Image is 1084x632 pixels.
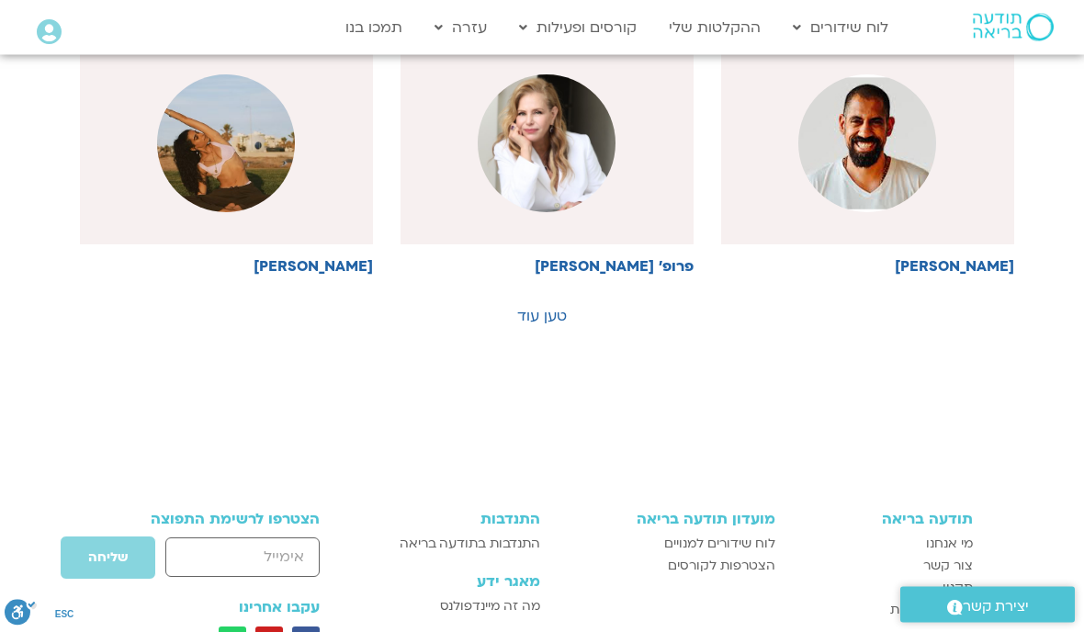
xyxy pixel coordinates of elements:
[794,600,974,622] a: הצהרת נגישות
[721,43,1014,276] a: [PERSON_NAME]
[60,536,156,581] button: שליחה
[784,10,898,45] a: לוח שידורים
[111,536,320,590] form: טופס חדש
[559,512,774,528] h3: מועדון תודעה בריאה
[794,534,974,556] a: מי אנחנו
[440,596,540,618] span: מה זה מיינדפולנס
[660,10,770,45] a: ההקלטות שלי
[370,574,540,591] h3: מאגר ידע
[370,512,540,528] h3: התנדבות
[111,600,320,616] h3: עקבו אחרינו
[559,556,774,578] a: הצטרפות לקורסים
[80,43,373,276] a: [PERSON_NAME]
[88,551,128,566] span: שליחה
[517,307,567,327] a: טען עוד
[926,534,973,556] span: מי אנחנו
[370,534,540,556] a: התנדבות בתודעה בריאה
[111,512,320,528] h3: הצטרפו לרשימת התפוצה
[794,556,974,578] a: צור קשר
[890,600,973,622] span: הצהרת נגישות
[401,43,694,276] a: פרופ' [PERSON_NAME]
[664,534,775,556] span: לוח שידורים למנויים
[510,10,646,45] a: קורסים ופעילות
[668,556,775,578] span: הצטרפות לקורסים
[478,75,615,213] img: %D7%A4%D7%A8%D7%95%D7%A4-%D7%AA%D7%9E%D7%A8-%D7%A1%D7%A4%D7%A8%D7%90.jpeg
[400,534,540,556] span: התנדבות בתודעה בריאה
[721,259,1014,276] h6: [PERSON_NAME]
[559,534,774,556] a: לוח שידורים למנויים
[794,512,974,528] h3: תודעה בריאה
[157,75,295,213] img: WhatsApp-Image-2025-06-20-at-15.00.59.jpeg
[80,259,373,276] h6: [PERSON_NAME]
[370,596,540,618] a: מה זה מיינדפולנס
[973,14,1054,41] img: תודעה בריאה
[401,259,694,276] h6: פרופ' [PERSON_NAME]
[794,578,974,600] a: תקנון
[900,587,1075,623] a: יצירת קשר
[963,594,1029,619] span: יצירת קשר
[336,10,412,45] a: תמכו בנו
[165,538,319,578] input: אימייל
[425,10,496,45] a: עזרה
[923,556,973,578] span: צור קשר
[798,75,936,213] img: %D7%93%D7%A8%D7%95%D7%A8-%D7%A8%D7%93%D7%94.jpeg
